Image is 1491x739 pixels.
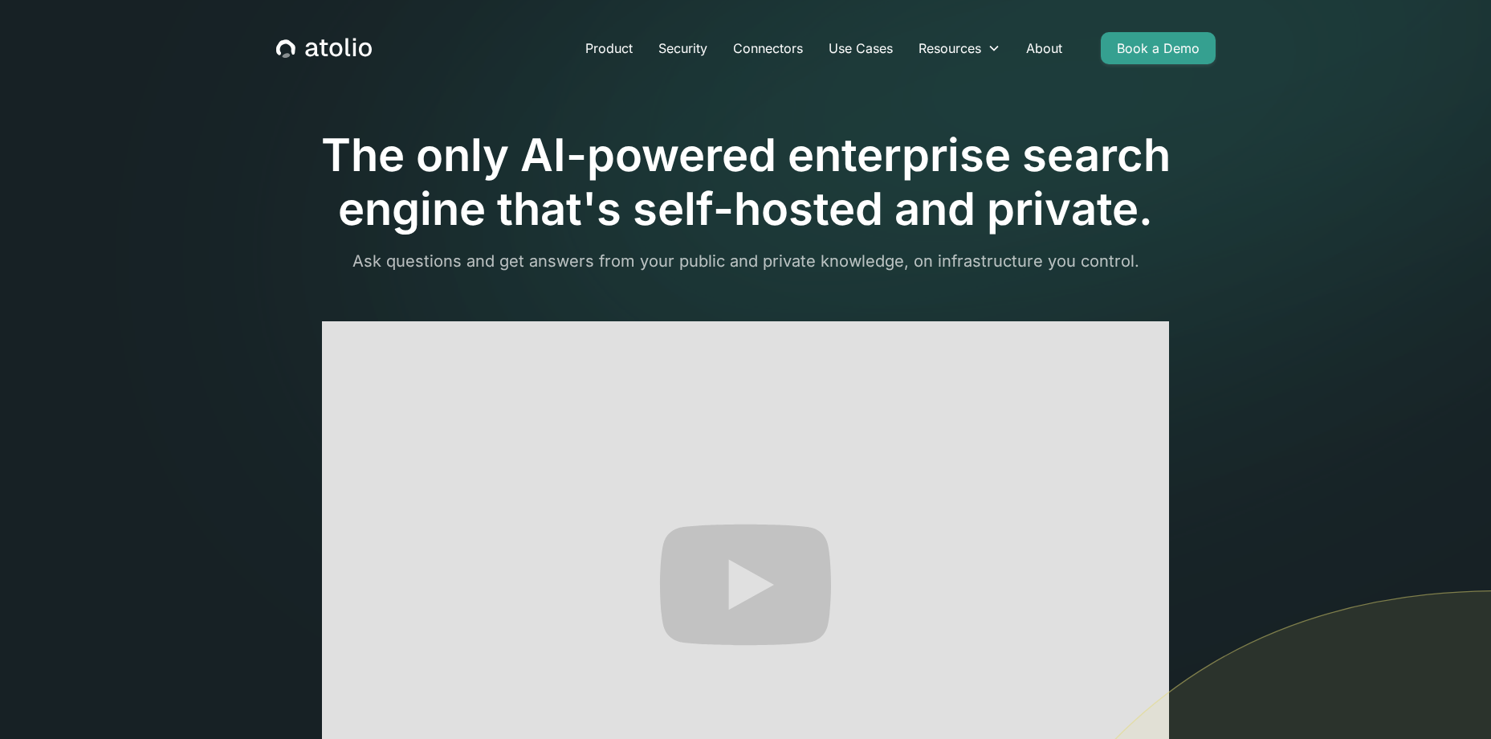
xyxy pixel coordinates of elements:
[919,39,981,58] div: Resources
[1101,32,1216,64] a: Book a Demo
[1013,32,1075,64] a: About
[816,32,906,64] a: Use Cases
[276,129,1216,236] h1: The only AI-powered enterprise search engine that's self-hosted and private.
[906,32,1013,64] div: Resources
[276,249,1216,273] p: Ask questions and get answers from your public and private knowledge, on infrastructure you control.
